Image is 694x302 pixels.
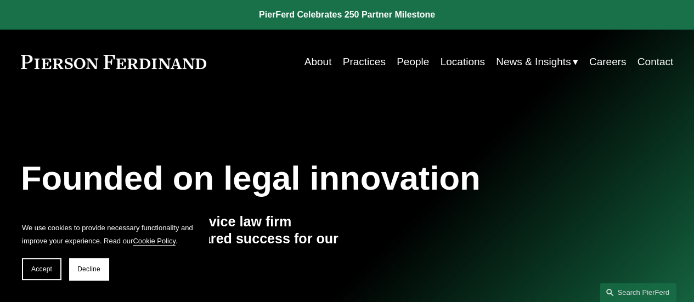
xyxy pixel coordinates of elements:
[31,265,52,273] span: Accept
[397,52,429,72] a: People
[600,283,676,302] a: Search this site
[69,258,109,280] button: Decline
[11,210,208,291] section: Cookie banner
[343,52,386,72] a: Practices
[304,52,332,72] a: About
[22,221,198,247] p: We use cookies to provide necessary functionality and improve your experience. Read our .
[77,265,100,273] span: Decline
[589,52,627,72] a: Careers
[440,52,484,72] a: Locations
[133,237,176,245] a: Cookie Policy
[496,53,571,71] span: News & Insights
[21,159,565,197] h1: Founded on legal innovation
[637,52,674,72] a: Contact
[496,52,578,72] a: folder dropdown
[22,258,61,280] button: Accept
